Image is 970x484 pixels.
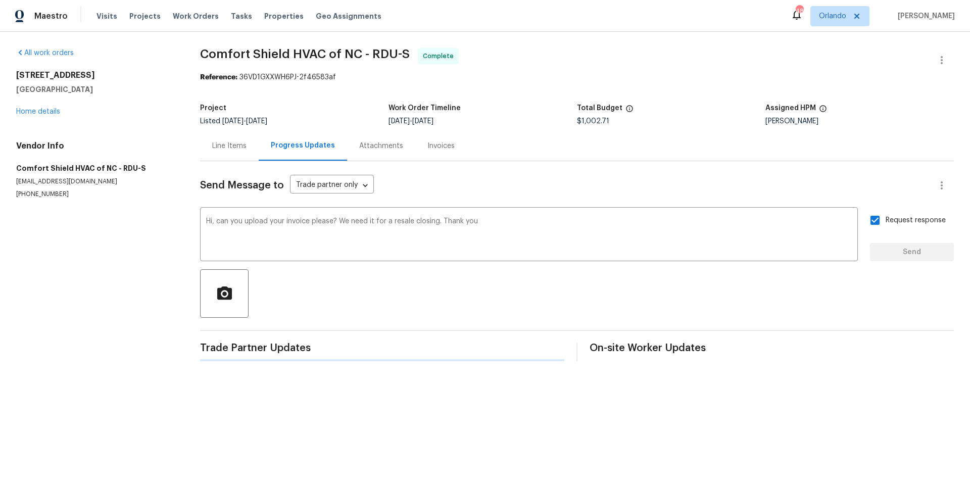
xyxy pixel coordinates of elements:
span: Trade Partner Updates [200,343,564,353]
span: Send Message to [200,180,284,190]
span: [DATE] [412,118,433,125]
div: Progress Updates [271,140,335,151]
span: Tasks [231,13,252,20]
span: The total cost of line items that have been proposed by Opendoor. This sum includes line items th... [625,105,634,118]
span: On-site Worker Updates [590,343,954,353]
span: [DATE] [222,118,244,125]
span: Orlando [819,11,846,21]
h5: Assigned HPM [765,105,816,112]
span: Visits [96,11,117,21]
span: Listed [200,118,267,125]
h5: Comfort Shield HVAC of NC - RDU-S [16,163,176,173]
div: 36VD1GXXWH6PJ-2f46583af [200,72,954,82]
span: Complete [423,51,458,61]
h2: [STREET_ADDRESS] [16,70,176,80]
div: Line Items [212,141,247,151]
span: - [222,118,267,125]
div: Invoices [427,141,455,151]
span: The hpm assigned to this work order. [819,105,827,118]
a: All work orders [16,50,74,57]
h5: Total Budget [577,105,622,112]
h5: [GEOGRAPHIC_DATA] [16,84,176,94]
span: Maestro [34,11,68,21]
div: [PERSON_NAME] [765,118,954,125]
b: Reference: [200,74,237,81]
h4: Vendor Info [16,141,176,151]
span: Comfort Shield HVAC of NC - RDU-S [200,48,410,60]
div: Attachments [359,141,403,151]
p: [EMAIL_ADDRESS][DOMAIN_NAME] [16,177,176,186]
span: Request response [886,215,946,226]
div: Trade partner only [290,177,374,194]
textarea: Hi, can you upload your invoice please? We need it for a resale closing. Thank you [206,218,852,253]
span: $1,002.71 [577,118,609,125]
p: [PHONE_NUMBER] [16,190,176,199]
span: [PERSON_NAME] [894,11,955,21]
span: Properties [264,11,304,21]
span: Projects [129,11,161,21]
span: [DATE] [389,118,410,125]
span: Work Orders [173,11,219,21]
span: [DATE] [246,118,267,125]
h5: Project [200,105,226,112]
h5: Work Order Timeline [389,105,461,112]
div: 48 [796,6,803,16]
span: Geo Assignments [316,11,381,21]
a: Home details [16,108,60,115]
span: - [389,118,433,125]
